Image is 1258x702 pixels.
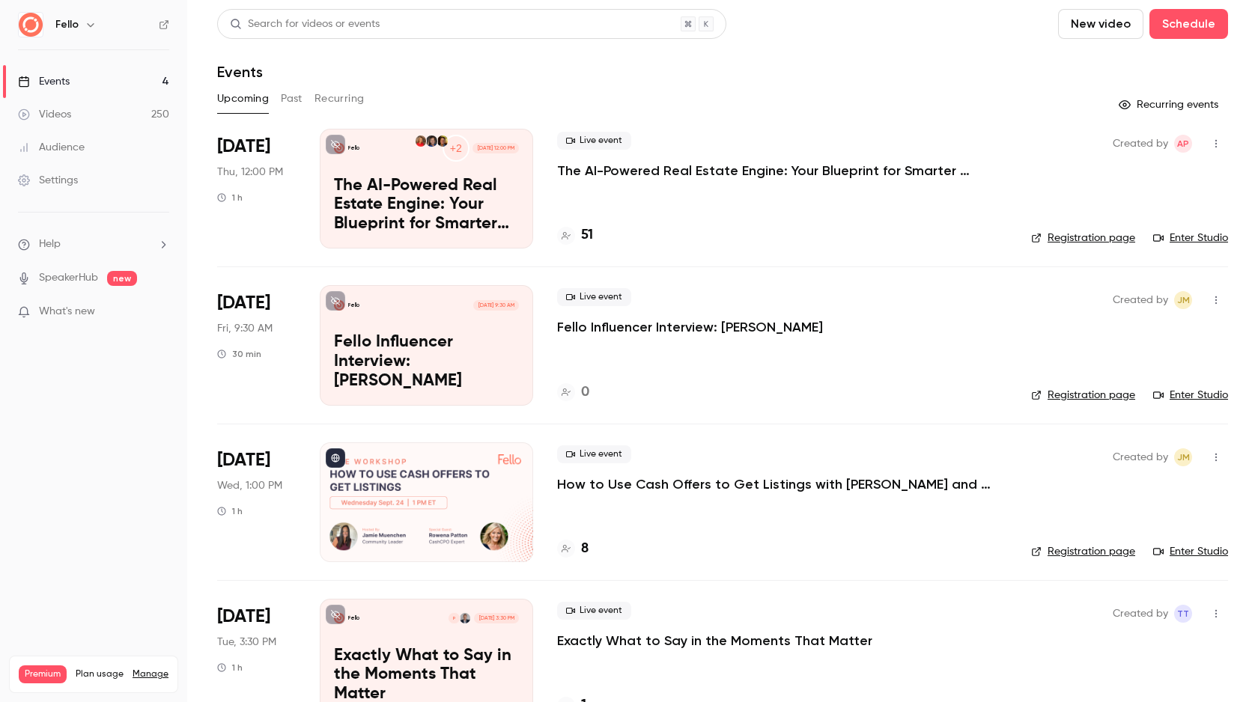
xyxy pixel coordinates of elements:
[1031,231,1135,245] a: Registration page
[320,129,533,248] a: The AI-Powered Real Estate Engine: Your Blueprint for Smarter ConversionsFello+2Adam AkerblomTiff...
[19,13,43,37] img: Fello
[473,300,518,311] span: [DATE] 9:30 AM
[217,478,282,493] span: Wed, 1:00 PM
[460,613,470,623] img: Ryan Young
[1153,388,1228,403] a: Enter Studio
[1174,291,1192,309] span: Jamie Muenchen
[1031,388,1135,403] a: Registration page
[76,668,124,680] span: Plan usage
[18,107,71,122] div: Videos
[1177,291,1190,309] span: JM
[320,285,533,405] a: Fello Influencer Interview: Austin Hellickson Fello[DATE] 9:30 AMFello Influencer Interview: [PER...
[107,271,137,286] span: new
[1058,9,1143,39] button: New video
[1177,135,1189,153] span: AP
[1153,231,1228,245] a: Enter Studio
[217,135,270,159] span: [DATE]
[448,612,460,624] div: P
[557,288,631,306] span: Live event
[557,225,593,245] a: 51
[314,87,365,111] button: Recurring
[217,442,296,562] div: Sep 24 Wed, 1:00 PM (America/New York)
[557,445,631,463] span: Live event
[217,321,273,336] span: Fri, 9:30 AM
[474,613,518,623] span: [DATE] 3:30 PM
[18,74,70,89] div: Events
[230,16,380,32] div: Search for videos or events
[1174,605,1192,623] span: Tharun Tiruveedula
[151,305,169,319] iframe: Noticeable Trigger
[217,291,270,315] span: [DATE]
[217,129,296,248] div: Sep 18 Thu, 12:00 PM (America/New York)
[348,614,359,622] p: Fello
[1112,93,1228,117] button: Recurring events
[18,140,85,155] div: Audience
[557,539,589,559] a: 8
[416,135,426,146] img: Kerry Kleckner
[217,635,276,650] span: Tue, 3:30 PM
[217,87,269,111] button: Upcoming
[39,236,61,252] span: Help
[133,668,168,680] a: Manage
[55,17,79,32] h6: Fello
[1113,448,1168,466] span: Created by
[348,302,359,309] p: Fello
[557,162,1006,180] a: The AI-Powered Real Estate Engine: Your Blueprint for Smarter Conversions
[281,87,303,111] button: Past
[426,135,437,146] img: Tiffany Bryant Gelzinis
[1174,448,1192,466] span: Jamie Muenchen
[557,602,631,620] span: Live event
[217,192,243,204] div: 1 h
[1031,544,1135,559] a: Registration page
[557,318,823,336] a: Fello Influencer Interview: [PERSON_NAME]
[217,605,270,629] span: [DATE]
[334,177,519,234] p: The AI-Powered Real Estate Engine: Your Blueprint for Smarter Conversions
[18,236,169,252] li: help-dropdown-opener
[437,135,448,146] img: Adam Akerblom
[18,173,78,188] div: Settings
[19,665,67,683] span: Premium
[217,505,243,517] div: 1 h
[443,135,470,162] div: +2
[39,270,98,286] a: SpeakerHub
[217,63,263,81] h1: Events
[557,382,589,403] a: 0
[1149,9,1228,39] button: Schedule
[472,143,518,153] span: [DATE] 12:00 PM
[1113,135,1168,153] span: Created by
[217,662,243,674] div: 1 h
[217,165,283,180] span: Thu, 12:00 PM
[1177,605,1189,623] span: TT
[348,144,359,152] p: Fello
[39,304,95,320] span: What's new
[557,632,872,650] a: Exactly What to Say in the Moments That Matter
[1113,605,1168,623] span: Created by
[557,475,1006,493] a: How to Use Cash Offers to Get Listings with [PERSON_NAME] and Cash CPO
[334,333,519,391] p: Fello Influencer Interview: [PERSON_NAME]
[1174,135,1192,153] span: Aayush Panjikar
[217,448,270,472] span: [DATE]
[1177,448,1190,466] span: JM
[1153,544,1228,559] a: Enter Studio
[581,225,593,245] h4: 51
[581,539,589,559] h4: 8
[217,285,296,405] div: Sep 19 Fri, 9:30 AM (America/New York)
[557,132,631,150] span: Live event
[581,382,589,403] h4: 0
[217,348,261,360] div: 30 min
[1113,291,1168,309] span: Created by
